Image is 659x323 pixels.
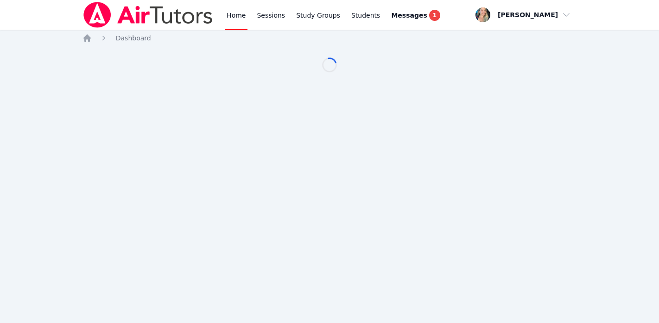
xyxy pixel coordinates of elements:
[116,34,151,42] span: Dashboard
[116,33,151,43] a: Dashboard
[82,33,577,43] nav: Breadcrumb
[391,11,427,20] span: Messages
[82,2,214,28] img: Air Tutors
[429,10,440,21] span: 1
